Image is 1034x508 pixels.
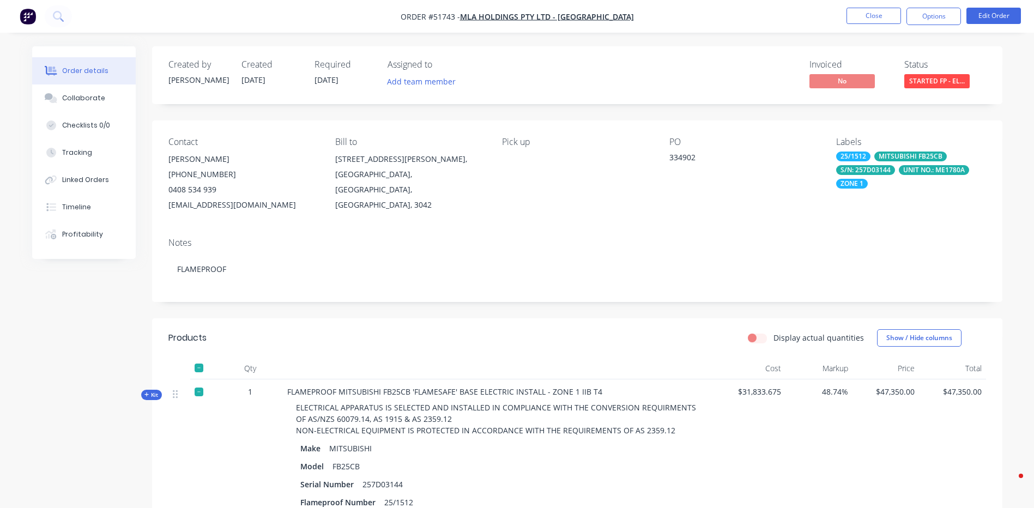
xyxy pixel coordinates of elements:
[335,167,485,213] div: [GEOGRAPHIC_DATA], [GEOGRAPHIC_DATA], [GEOGRAPHIC_DATA], 3042
[502,137,651,147] div: Pick up
[388,74,462,89] button: Add team member
[296,402,698,436] span: ELECTRICAL APPARATUS IS SELECTED AND INSTALLED IN COMPLIANCE WITH THE CONVERSION REQUIRMENTS OF A...
[877,329,962,347] button: Show / Hide columns
[168,152,318,213] div: [PERSON_NAME][PHONE_NUMBER]0408 534 939[EMAIL_ADDRESS][DOMAIN_NAME]
[315,59,374,70] div: Required
[62,93,105,103] div: Collaborate
[32,84,136,112] button: Collaborate
[852,358,920,379] div: Price
[836,179,868,189] div: ZONE 1
[809,74,875,88] span: No
[300,458,328,474] div: Model
[144,391,159,399] span: Kit
[32,166,136,193] button: Linked Orders
[32,112,136,139] button: Checklists 0/0
[62,175,109,185] div: Linked Orders
[966,8,1021,24] button: Edit Order
[906,8,961,25] button: Options
[62,229,103,239] div: Profitability
[300,440,325,456] div: Make
[241,59,301,70] div: Created
[168,197,318,213] div: [EMAIL_ADDRESS][DOMAIN_NAME]
[32,57,136,84] button: Order details
[168,182,318,197] div: 0408 534 939
[62,120,110,130] div: Checklists 0/0
[217,358,283,379] div: Qty
[315,75,338,85] span: [DATE]
[168,59,228,70] div: Created by
[32,193,136,221] button: Timeline
[168,238,986,248] div: Notes
[381,74,461,89] button: Add team member
[460,11,634,22] a: MLA HOLDINGS PTY LTD - [GEOGRAPHIC_DATA]
[168,152,318,167] div: [PERSON_NAME]
[168,252,986,286] div: FLAMEPROOF
[809,59,891,70] div: Invoiced
[20,8,36,25] img: Factory
[32,139,136,166] button: Tracking
[836,137,985,147] div: Labels
[168,74,228,86] div: [PERSON_NAME]
[923,386,982,397] span: $47,350.00
[325,440,376,456] div: MITSUBISHI
[141,390,162,400] div: Kit
[168,331,207,344] div: Products
[723,386,782,397] span: $31,833.675
[62,148,92,158] div: Tracking
[669,137,819,147] div: PO
[401,11,460,22] span: Order #51743 -
[904,74,970,90] button: STARTED FP - EL...
[919,358,986,379] div: Total
[335,152,485,213] div: [STREET_ADDRESS][PERSON_NAME],[GEOGRAPHIC_DATA], [GEOGRAPHIC_DATA], [GEOGRAPHIC_DATA], 3042
[997,471,1023,497] iframe: Intercom live chat
[719,358,786,379] div: Cost
[168,167,318,182] div: [PHONE_NUMBER]
[32,221,136,248] button: Profitability
[300,476,358,492] div: Serial Number
[241,75,265,85] span: [DATE]
[904,74,970,88] span: STARTED FP - EL...
[328,458,364,474] div: FB25CB
[785,358,852,379] div: Markup
[358,476,407,492] div: 257D03144
[248,386,252,397] span: 1
[904,59,986,70] div: Status
[669,152,806,167] div: 334902
[790,386,848,397] span: 48.74%
[335,152,485,167] div: [STREET_ADDRESS][PERSON_NAME],
[836,165,895,175] div: S/N: 257D03144
[874,152,947,161] div: MITSUBISHI FB25CB
[899,165,969,175] div: UNIT NO.: ME1780A
[836,152,870,161] div: 25/1512
[168,137,318,147] div: Contact
[846,8,901,24] button: Close
[287,386,602,397] span: FLAMEPROOF MITSUBISHI FB25CB 'FLAMESAFE' BASE ELECTRIC INSTALL - ZONE 1 IIB T4
[388,59,497,70] div: Assigned to
[62,66,108,76] div: Order details
[857,386,915,397] span: $47,350.00
[335,137,485,147] div: Bill to
[62,202,91,212] div: Timeline
[773,332,864,343] label: Display actual quantities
